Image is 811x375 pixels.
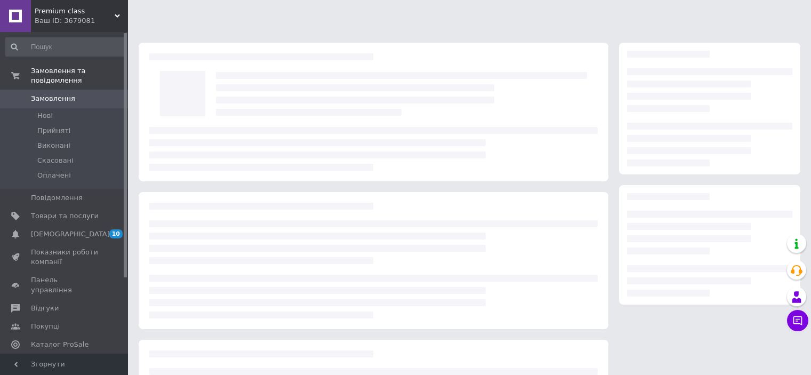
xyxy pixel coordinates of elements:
[31,275,99,294] span: Панель управління
[31,229,110,239] span: [DEMOGRAPHIC_DATA]
[787,310,808,331] button: Чат з покупцем
[35,16,128,26] div: Ваш ID: 3679081
[31,248,99,267] span: Показники роботи компанії
[37,141,70,150] span: Виконані
[31,340,89,349] span: Каталог ProSale
[109,229,123,238] span: 10
[31,193,83,203] span: Повідомлення
[37,156,74,165] span: Скасовані
[31,304,59,313] span: Відгуки
[31,211,99,221] span: Товари та послуги
[37,111,53,121] span: Нові
[31,66,128,85] span: Замовлення та повідомлення
[31,322,60,331] span: Покупці
[31,94,75,103] span: Замовлення
[5,37,126,57] input: Пошук
[35,6,115,16] span: Premium class
[37,171,71,180] span: Оплачені
[37,126,70,135] span: Прийняті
